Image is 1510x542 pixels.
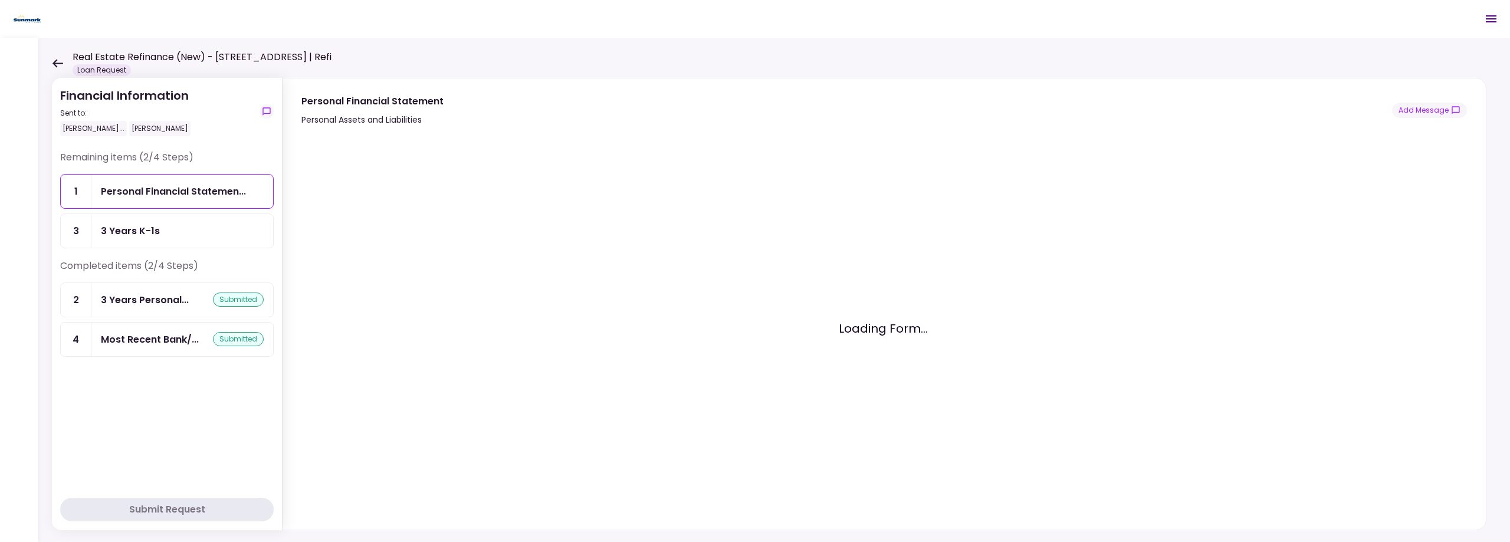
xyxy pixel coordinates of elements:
[61,323,91,356] div: 4
[129,121,191,136] div: [PERSON_NAME]
[213,332,264,346] div: submitted
[213,293,264,307] div: submitted
[60,174,274,209] a: 1Personal Financial Statement
[1392,103,1467,118] button: show-messages
[260,104,274,119] button: show-messages
[61,175,91,208] div: 1
[60,213,274,248] a: 33 Years K-1s
[282,78,1486,530] div: Personal Financial StatementPersonal Assets and Liabilitiesshow-messagesLoading Form...
[60,498,274,521] button: Submit Request
[60,322,274,357] a: 4Most Recent Bank/Investment Statementssubmitted
[73,64,131,76] div: Loan Request
[301,113,444,127] div: Personal Assets and Liabilities
[101,224,160,238] div: 3 Years K-1s
[60,150,274,174] div: Remaining items (2/4 Steps)
[73,50,331,64] h1: Real Estate Refinance (New) - [STREET_ADDRESS] | Refi
[101,184,246,199] div: Personal Financial Statement
[101,293,189,307] div: 3 Years Personal Federal and State Tax Returns
[60,108,191,119] div: Sent to:
[60,87,191,136] div: Financial Information
[101,332,199,347] div: Most Recent Bank/Investment Statements
[1477,5,1505,33] button: Open menu
[60,283,274,317] a: 23 Years Personal Federal and State Tax Returnssubmitted
[60,259,274,283] div: Completed items (2/4 Steps)
[61,214,91,248] div: 3
[129,502,205,517] div: Submit Request
[12,10,43,28] img: Partner icon
[301,94,444,109] div: Personal Financial Statement
[61,283,91,317] div: 2
[60,121,127,136] div: [PERSON_NAME]...
[301,146,1465,511] div: Loading Form...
